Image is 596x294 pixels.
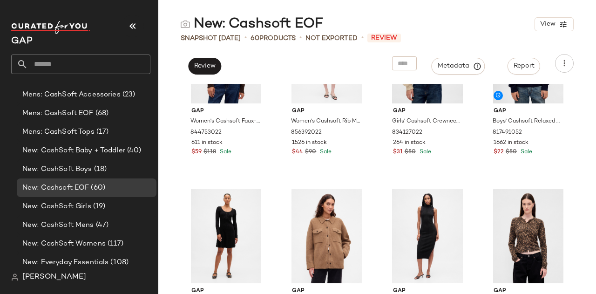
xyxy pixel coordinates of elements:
span: $22 [494,148,504,157]
span: Mens: CashSoft Tops [22,127,95,137]
span: 264 in stock [393,139,426,147]
span: 1662 in stock [494,139,528,147]
span: [PERSON_NAME] [22,272,86,283]
span: Mens: CashSoft EOF [22,108,94,119]
span: Review [194,62,216,70]
span: (108) [108,257,129,268]
span: $90 [305,148,316,157]
span: (60) [89,183,105,193]
img: cn60353337.jpg [184,189,268,283]
span: New: CashSoft Womens [22,239,106,249]
button: Metadata [432,58,485,75]
span: 834127022 [392,129,422,137]
span: (19) [91,201,106,212]
span: Not Exported [305,34,358,43]
span: (47) [94,220,109,231]
div: New: Cashsoft EOF [181,15,323,34]
span: (17) [95,127,109,137]
span: • [299,33,302,44]
img: cn59853023.jpg [386,189,470,283]
span: (40) [125,145,142,156]
span: Gap [393,107,462,116]
img: svg%3e [181,20,190,29]
span: $31 [393,148,403,157]
span: $50 [405,148,416,157]
span: Women's Cashsoft Rib Mini Sweater Dress by Gap [PERSON_NAME] Size S [291,117,360,126]
img: cn60161508.jpg [486,189,570,283]
span: Sale [519,149,532,155]
span: 844753022 [190,129,222,137]
span: $50 [506,148,517,157]
span: New: CashSoft Girls [22,201,91,212]
span: New: CashSoft Boys [22,164,92,175]
img: svg%3e [11,273,19,281]
span: $118 [203,148,216,157]
span: 60 [251,35,259,42]
span: New: Everyday Essentials [22,257,108,268]
span: $44 [292,148,303,157]
span: Gap [292,107,361,116]
span: • [361,33,364,44]
span: Sale [318,149,332,155]
span: New: Cashsoft EOF [22,183,89,193]
span: Gap [494,107,563,116]
span: Metadata [437,62,480,70]
span: 611 in stock [191,139,223,147]
img: cfy_white_logo.C9jOOHJF.svg [11,21,90,34]
img: cn60020924.jpg [284,189,369,283]
span: Gap [191,107,261,116]
span: 817491052 [493,129,522,137]
button: View [535,17,574,31]
button: Review [188,58,221,75]
span: Mens: CashSoft Accessories [22,89,121,100]
span: View [540,21,555,28]
span: Snapshot [DATE] [181,34,241,43]
span: Sale [218,149,231,155]
div: Products [251,34,296,43]
span: $59 [191,148,202,157]
span: 1526 in stock [292,139,327,147]
button: Report [508,58,540,75]
span: (117) [106,239,124,249]
span: Boys' Cashsoft Relaxed Crewneck Sweater by Gap Navy Uniform Size XS (4/5) [493,117,562,126]
span: (18) [92,164,107,175]
span: Sale [418,149,431,155]
span: Report [513,62,535,70]
span: • [244,33,247,44]
span: New: CashSoft Mens [22,220,94,231]
span: (68) [94,108,109,119]
span: (23) [121,89,135,100]
span: New: CashSoft Baby + Toddler [22,145,125,156]
span: 856392022 [291,129,322,137]
span: Girls' Cashsoft Crewneck Sweater by Gap Oatmeal Heather Size S (6/7) [392,117,461,126]
span: Review [367,34,401,42]
span: Women's Cashsoft Faux-Fur Collar Zip Cardigan Sweater by Gap [PERSON_NAME] Size S [190,117,260,126]
span: Current Company Name [11,36,33,46]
